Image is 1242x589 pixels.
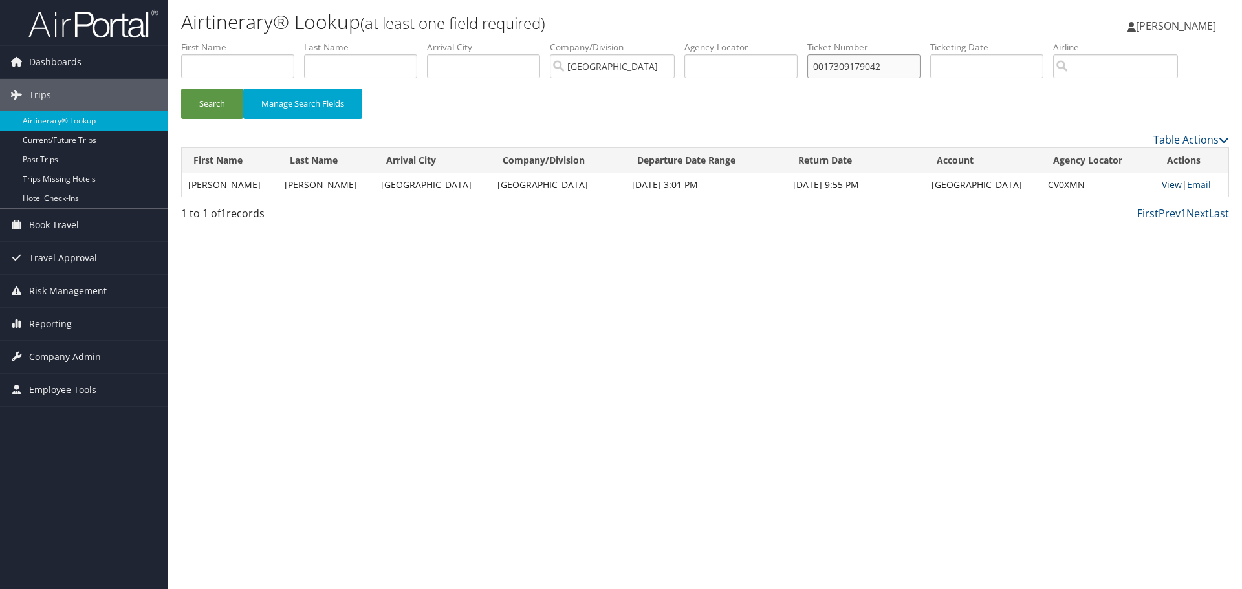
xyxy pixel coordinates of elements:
th: Company/Division [491,148,625,173]
label: Agency Locator [684,41,807,54]
span: Employee Tools [29,374,96,406]
span: Dashboards [29,46,82,78]
div: 1 to 1 of records [181,206,429,228]
td: [PERSON_NAME] [278,173,375,197]
a: Prev [1159,206,1181,220]
a: 1 [1181,206,1186,220]
label: Arrival City [427,41,550,54]
th: Return Date: activate to sort column ascending [787,148,925,173]
th: Agency Locator: activate to sort column ascending [1041,148,1155,173]
th: Last Name: activate to sort column ascending [278,148,375,173]
a: Last [1209,206,1229,220]
span: [PERSON_NAME] [1136,19,1216,33]
th: Departure Date Range: activate to sort column ascending [626,148,787,173]
td: [GEOGRAPHIC_DATA] [925,173,1041,197]
small: (at least one field required) [360,12,545,34]
h1: Airtinerary® Lookup [181,8,880,36]
th: Actions [1155,148,1228,173]
img: airportal-logo.png [28,8,158,39]
td: [DATE] 3:01 PM [626,173,787,197]
td: | [1155,173,1228,197]
span: Book Travel [29,209,79,241]
button: Search [181,89,243,119]
td: [PERSON_NAME] [182,173,278,197]
a: [PERSON_NAME] [1127,6,1229,45]
label: Company/Division [550,41,684,54]
td: CV0XMN [1041,173,1155,197]
span: Risk Management [29,275,107,307]
span: 1 [221,206,226,220]
span: Reporting [29,308,72,340]
label: Airline [1053,41,1188,54]
th: Account: activate to sort column ascending [925,148,1041,173]
span: Travel Approval [29,242,97,274]
a: Email [1187,178,1211,191]
td: [GEOGRAPHIC_DATA] [491,173,625,197]
label: First Name [181,41,304,54]
th: Arrival City: activate to sort column ascending [375,148,491,173]
span: Trips [29,79,51,111]
a: Table Actions [1153,133,1229,147]
td: [GEOGRAPHIC_DATA] [375,173,491,197]
a: View [1162,178,1182,191]
th: First Name: activate to sort column ascending [182,148,278,173]
td: [DATE] 9:55 PM [787,173,925,197]
a: First [1137,206,1159,220]
label: Ticket Number [807,41,930,54]
label: Last Name [304,41,427,54]
a: Next [1186,206,1209,220]
span: Company Admin [29,341,101,373]
label: Ticketing Date [930,41,1053,54]
button: Manage Search Fields [243,89,362,119]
